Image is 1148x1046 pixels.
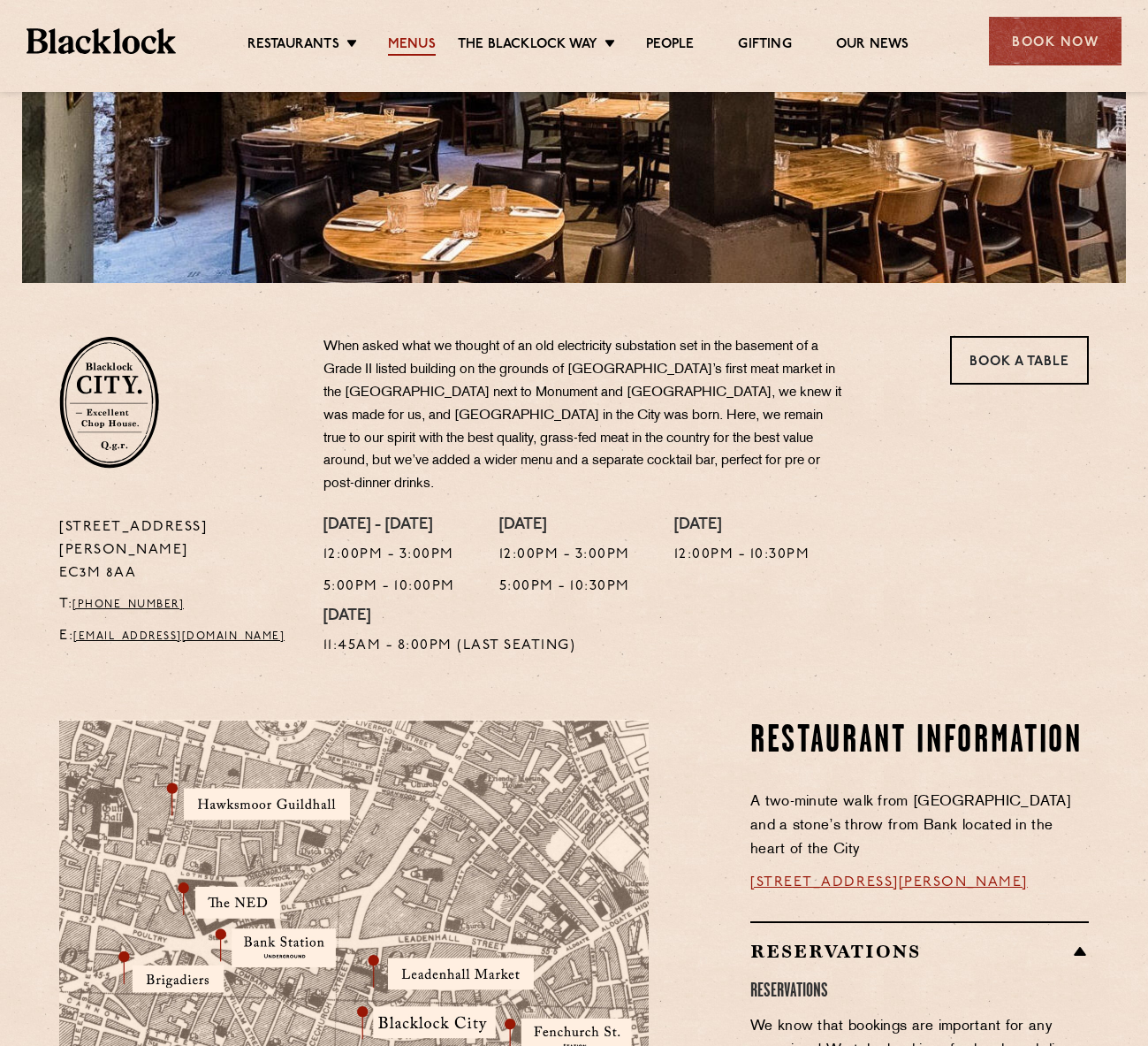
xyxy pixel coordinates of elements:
[674,544,810,567] p: 12:00pm - 10:30pm
[750,720,1089,764] h2: Restaurant Information
[499,544,630,567] p: 12:00pm - 3:00pm
[59,593,297,616] p: T:
[59,625,297,648] p: E:
[750,941,1089,962] h2: Reservations
[247,36,339,56] a: Restaurants
[323,635,576,658] p: 11:45am - 8:00pm (Last Seating)
[323,516,455,536] h4: [DATE] - [DATE]
[738,36,791,56] a: Gifting
[323,544,455,567] p: 12:00pm - 3:00pm
[950,336,1089,385] a: Book a Table
[499,516,630,536] h4: [DATE]
[646,36,694,56] a: People
[750,980,1089,1004] h4: RESERVATIONS
[323,607,576,627] h4: [DATE]
[72,599,184,610] a: [PHONE_NUMBER]
[989,17,1121,65] div: Book Now
[750,790,1089,862] p: A two-minute walk from [GEOGRAPHIC_DATA] and a stone’s throw from Bank located in the heart of th...
[388,36,436,56] a: Menus
[750,875,1028,889] a: [STREET_ADDRESS][PERSON_NAME]
[59,336,159,469] img: City-stamp-default.svg
[73,631,285,642] a: [EMAIL_ADDRESS][DOMAIN_NAME]
[27,28,176,53] img: BL_Textured_Logo-footer-cropped.svg
[836,36,909,56] a: Our News
[458,36,597,56] a: The Blacklock Way
[499,576,630,599] p: 5:00pm - 10:30pm
[323,336,845,496] p: When asked what we thought of an old electricity substation set in the basement of a Grade II lis...
[323,576,455,599] p: 5:00pm - 10:00pm
[59,516,297,585] p: [STREET_ADDRESS][PERSON_NAME] EC3M 8AA
[674,516,810,536] h4: [DATE]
